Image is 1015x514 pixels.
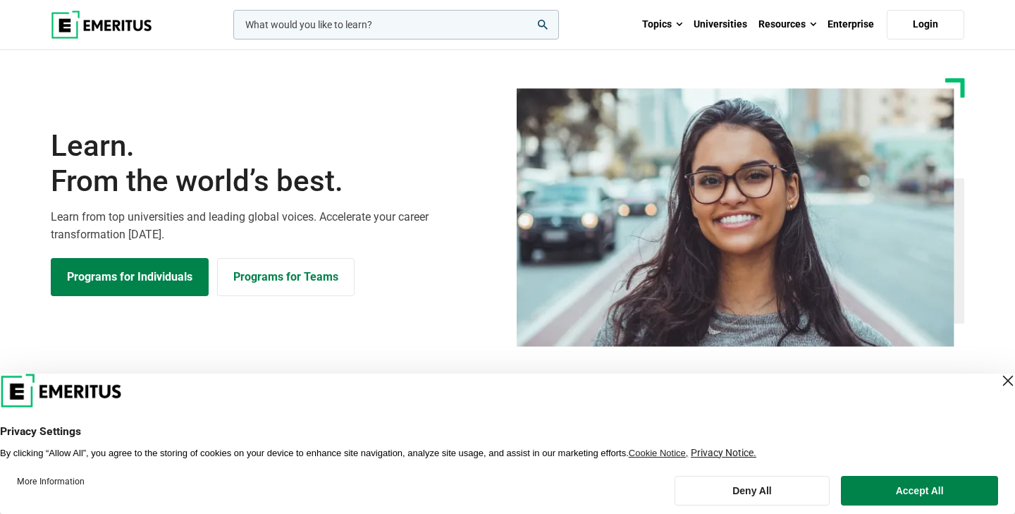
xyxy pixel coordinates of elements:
[51,128,499,200] h1: Learn.
[51,258,209,296] a: Explore Programs
[517,88,954,347] img: Learn from the world's best
[217,258,355,296] a: Explore for Business
[51,164,499,199] span: From the world’s best.
[51,208,499,244] p: Learn from top universities and leading global voices. Accelerate your career transformation [DATE].
[887,10,964,39] a: Login
[233,10,559,39] input: woocommerce-product-search-field-0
